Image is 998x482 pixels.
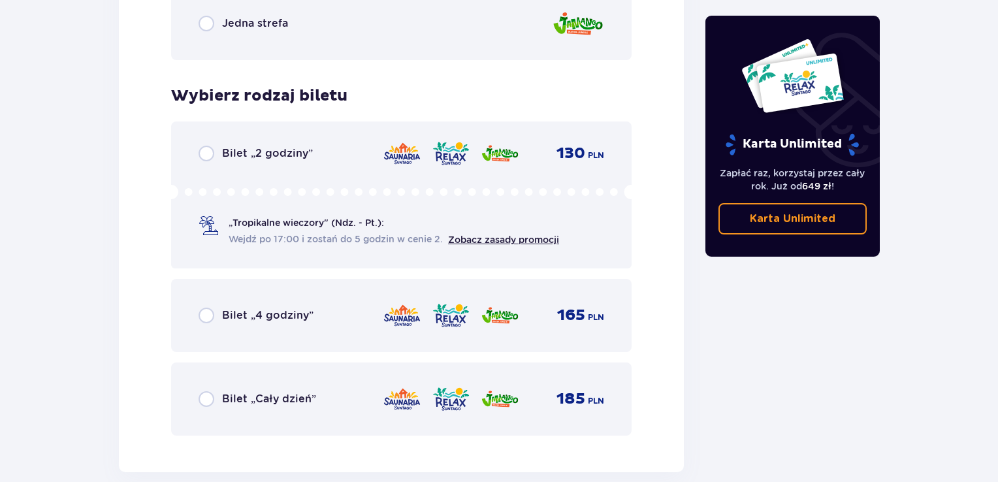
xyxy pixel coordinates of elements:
p: Zapłać raz, korzystaj przez cały rok. Już od ! [718,167,867,193]
span: Bilet „2 godziny” [222,146,313,161]
span: Bilet „4 godziny” [222,308,314,323]
span: PLN [588,150,604,161]
img: Jamango [552,5,604,42]
span: PLN [588,312,604,323]
p: Karta Unlimited [750,212,835,226]
img: Saunaria [383,140,421,167]
h3: Wybierz rodzaj biletu [171,86,347,106]
span: „Tropikalne wieczory" (Ndz. - Pt.): [229,216,384,229]
img: Relax [432,302,470,329]
a: Karta Unlimited [718,203,867,234]
span: 130 [556,144,585,163]
img: Jamango [481,302,519,329]
span: Wejdź po 17:00 i zostań do 5 godzin w cenie 2. [229,233,443,246]
img: Relax [432,140,470,167]
img: Jamango [481,385,519,413]
img: Relax [432,385,470,413]
img: Saunaria [383,385,421,413]
a: Zobacz zasady promocji [448,234,559,245]
span: 165 [557,306,585,325]
img: Dwie karty całoroczne do Suntago z napisem 'UNLIMITED RELAX', na białym tle z tropikalnymi liśćmi... [741,38,845,114]
img: Jamango [481,140,519,167]
span: Jedna strefa [222,16,288,31]
img: Saunaria [383,302,421,329]
p: Karta Unlimited [724,133,860,156]
span: Bilet „Cały dzień” [222,392,316,406]
span: 649 zł [802,181,831,191]
span: 185 [556,389,585,409]
span: PLN [588,395,604,407]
